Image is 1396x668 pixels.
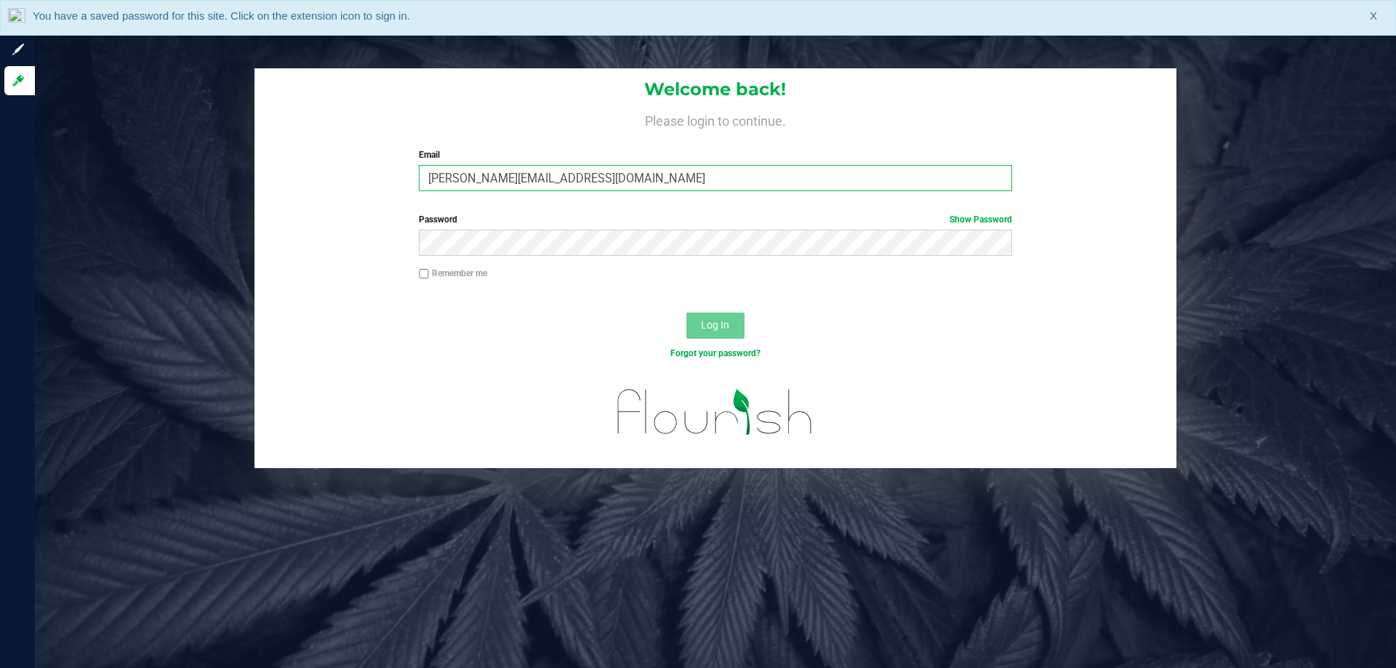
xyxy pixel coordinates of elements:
h4: Please login to continue. [254,110,1176,128]
label: Email [419,148,1011,161]
span: You have a saved password for this site. Click on the extension icon to sign in. [33,9,410,22]
img: flourish_logo.svg [600,375,830,449]
a: Forgot your password? [670,348,761,358]
h1: Welcome back! [254,80,1176,99]
a: Show Password [950,214,1012,225]
inline-svg: Log in [11,73,25,88]
span: X [1370,8,1377,25]
input: Remember me [419,269,429,279]
span: Password [419,214,457,225]
img: notLoggedInIcon.png [8,8,25,28]
label: Remember me [419,267,487,280]
button: Log In [686,313,745,339]
inline-svg: Sign up [11,42,25,57]
span: Log In [701,319,729,331]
